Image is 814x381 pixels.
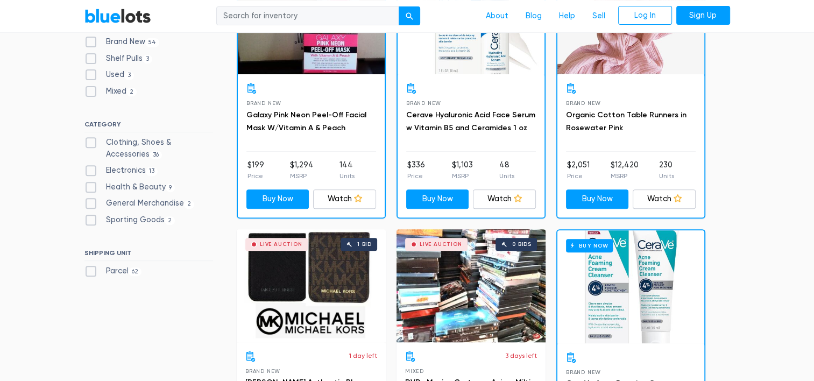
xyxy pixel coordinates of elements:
span: 36 [150,151,162,159]
p: Price [567,171,590,181]
span: Brand New [566,369,601,375]
p: Units [499,171,514,181]
label: Brand New [84,36,160,48]
span: 2 [165,216,175,225]
h6: SHIPPING UNIT [84,249,213,261]
label: Electronics [84,165,158,177]
li: $1,294 [290,159,314,181]
p: 1 day left [349,351,377,361]
a: Buy Now [246,189,309,209]
span: Mixed [405,368,424,374]
label: Parcel [84,265,142,277]
span: Brand New [245,368,280,374]
h6: CATEGORY [84,121,213,132]
label: Shelf Pulls [84,53,153,65]
a: Sell [584,6,614,26]
li: 48 [499,159,514,181]
li: 230 [659,159,674,181]
a: Sign Up [676,6,730,25]
span: 9 [166,184,175,192]
p: MSRP [290,171,314,181]
p: Price [247,171,264,181]
a: Help [550,6,584,26]
span: 3 [143,55,153,63]
a: About [477,6,517,26]
a: Live Auction 1 bid [237,229,386,342]
div: Live Auction [420,242,462,247]
li: 144 [339,159,355,181]
li: $1,103 [451,159,472,181]
span: 62 [129,267,142,276]
span: Brand New [406,100,441,106]
a: Buy Now [406,189,469,209]
a: Log In [618,6,672,25]
a: Organic Cotton Table Runners in Rosewater Pink [566,110,686,132]
span: 3 [124,72,135,80]
h6: Buy Now [566,239,613,252]
input: Search for inventory [216,6,399,26]
a: Blog [517,6,550,26]
p: Units [659,171,674,181]
a: Buy Now [566,189,629,209]
a: Live Auction 0 bids [397,229,546,342]
a: Watch [473,189,536,209]
li: $2,051 [567,159,590,181]
div: 1 bid [357,242,372,247]
label: Used [84,69,135,81]
span: Brand New [566,100,601,106]
p: Units [339,171,355,181]
li: $12,420 [610,159,638,181]
label: Clothing, Shoes & Accessories [84,137,213,160]
label: Health & Beauty [84,181,175,193]
p: Price [407,171,425,181]
span: 2 [184,200,195,209]
p: 3 days left [505,351,537,361]
p: MSRP [451,171,472,181]
div: Live Auction [260,242,302,247]
span: 13 [146,167,158,175]
a: Galaxy Pink Neon Peel-Off Facial Mask W/Vitamin A & Peach [246,110,366,132]
li: $336 [407,159,425,181]
a: Buy Now [557,230,704,343]
label: Mixed [84,86,137,97]
span: 2 [126,88,137,96]
span: 54 [145,38,160,47]
a: Watch [633,189,696,209]
a: Cerave Hyaluronic Acid Face Serum w Vitamin B5 and Ceramides 1 oz [406,110,535,132]
div: 0 bids [512,242,532,247]
a: Watch [313,189,376,209]
label: General Merchandise [84,197,195,209]
li: $199 [247,159,264,181]
label: Sporting Goods [84,214,175,226]
p: MSRP [610,171,638,181]
span: Brand New [246,100,281,106]
a: BlueLots [84,8,151,24]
